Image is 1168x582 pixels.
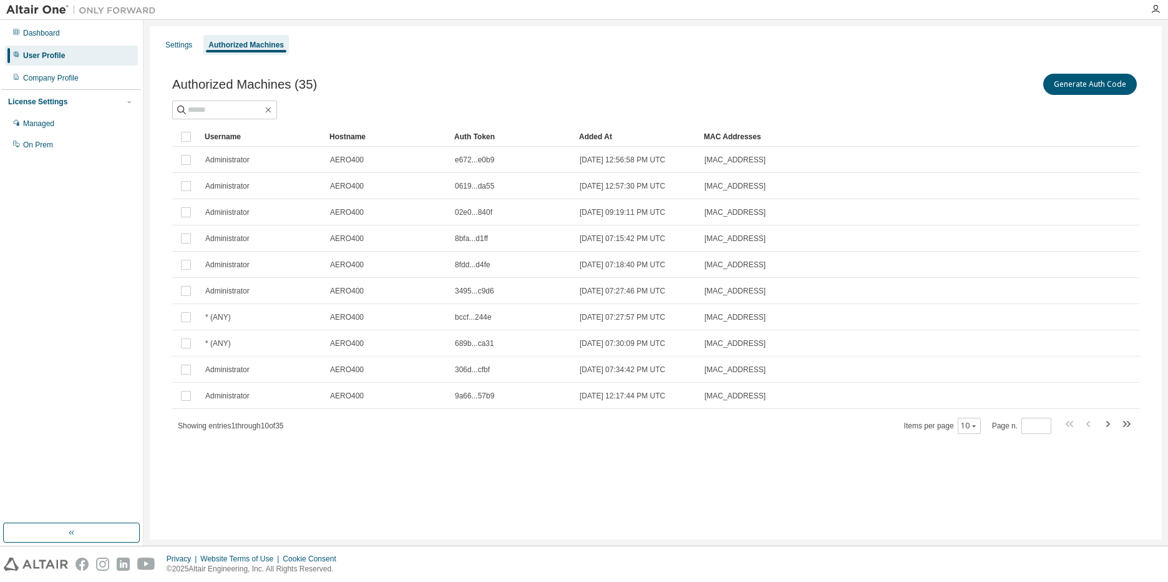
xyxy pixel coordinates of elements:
span: Page n. [992,418,1051,434]
span: [MAC_ADDRESS] [704,312,766,322]
span: [DATE] 12:17:44 PM UTC [580,391,665,401]
span: AERO400 [330,312,364,322]
div: Auth Token [454,127,569,147]
span: Administrator [205,365,250,375]
span: Administrator [205,234,250,244]
img: instagram.svg [96,558,109,571]
span: [MAC_ADDRESS] [704,260,766,270]
img: youtube.svg [137,558,155,571]
span: Administrator [205,207,250,217]
div: User Profile [23,51,65,61]
span: AERO400 [330,391,364,401]
span: 8bfa...d1ff [455,234,488,244]
span: Authorized Machines (35) [172,77,317,92]
span: Items per page [904,418,981,434]
span: AERO400 [330,260,364,270]
div: Dashboard [23,28,60,38]
span: [DATE] 12:56:58 PM UTC [580,155,665,165]
span: 3495...c9d6 [455,286,494,296]
span: [DATE] 07:18:40 PM UTC [580,260,665,270]
span: Administrator [205,286,250,296]
span: AERO400 [330,207,364,217]
span: [MAC_ADDRESS] [704,286,766,296]
span: [MAC_ADDRESS] [704,391,766,401]
span: [MAC_ADDRESS] [704,338,766,348]
span: 02e0...840f [455,207,492,217]
span: Administrator [205,260,250,270]
span: AERO400 [330,181,364,191]
button: Generate Auth Code [1043,74,1137,95]
img: linkedin.svg [117,558,130,571]
span: [MAC_ADDRESS] [704,234,766,244]
p: © 2025 Altair Engineering, Inc. All Rights Reserved. [167,564,344,575]
span: Administrator [205,391,250,401]
span: [DATE] 07:34:42 PM UTC [580,365,665,375]
span: Administrator [205,181,250,191]
div: Hostname [329,127,444,147]
span: AERO400 [330,286,364,296]
span: [DATE] 07:15:42 PM UTC [580,234,665,244]
span: * (ANY) [205,338,231,348]
span: AERO400 [330,365,364,375]
span: 0619...da55 [455,181,494,191]
div: Authorized Machines [208,40,284,50]
div: Privacy [167,554,200,564]
span: * (ANY) [205,312,231,322]
span: [DATE] 12:57:30 PM UTC [580,181,665,191]
span: [MAC_ADDRESS] [704,155,766,165]
span: [MAC_ADDRESS] [704,181,766,191]
span: 689b...ca31 [455,338,494,348]
span: e672...e0b9 [455,155,494,165]
img: facebook.svg [75,558,89,571]
div: Username [205,127,319,147]
div: On Prem [23,140,53,150]
span: 9a66...57b9 [455,391,494,401]
span: AERO400 [330,155,364,165]
span: Showing entries 1 through 10 of 35 [178,422,284,430]
span: Administrator [205,155,250,165]
div: License Settings [8,97,67,107]
span: 306d...cfbf [455,365,490,375]
span: [MAC_ADDRESS] [704,365,766,375]
span: AERO400 [330,234,364,244]
span: AERO400 [330,338,364,348]
span: [DATE] 07:30:09 PM UTC [580,338,665,348]
div: Company Profile [23,73,79,83]
div: Cookie Consent [283,554,343,564]
div: Settings [165,40,192,50]
button: 10 [961,421,978,431]
span: [DATE] 09:19:11 PM UTC [580,207,665,217]
span: [DATE] 07:27:46 PM UTC [580,286,665,296]
img: Altair One [6,4,162,16]
img: altair_logo.svg [4,558,68,571]
span: [DATE] 07:27:57 PM UTC [580,312,665,322]
span: [MAC_ADDRESS] [704,207,766,217]
span: 8fdd...d4fe [455,260,490,270]
div: Added At [579,127,694,147]
div: Website Terms of Use [200,554,283,564]
div: Managed [23,119,54,129]
div: MAC Addresses [704,127,1008,147]
span: bccf...244e [455,312,492,322]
